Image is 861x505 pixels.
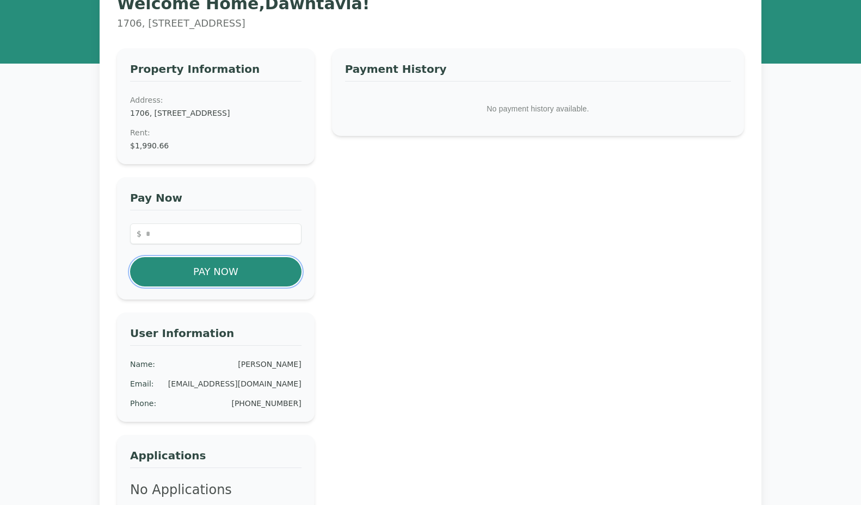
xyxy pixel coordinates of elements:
div: [EMAIL_ADDRESS][DOMAIN_NAME] [168,378,302,389]
div: [PERSON_NAME] [238,359,301,370]
h3: Payment History [345,61,731,82]
div: Name : [130,359,155,370]
dt: Rent : [130,127,302,138]
dd: 1706, [STREET_ADDRESS] [130,108,302,119]
div: Email : [130,378,154,389]
h3: User Information [130,326,302,346]
button: Pay Now [130,257,302,286]
dd: $1,990.66 [130,140,302,151]
p: No payment history available. [345,95,731,123]
h3: Property Information [130,61,302,82]
p: No Applications [130,481,302,498]
dt: Address: [130,95,302,105]
div: [PHONE_NUMBER] [231,398,301,409]
p: 1706, [STREET_ADDRESS] [117,16,744,31]
h3: Pay Now [130,190,302,210]
div: Phone : [130,398,156,409]
h3: Applications [130,448,302,468]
